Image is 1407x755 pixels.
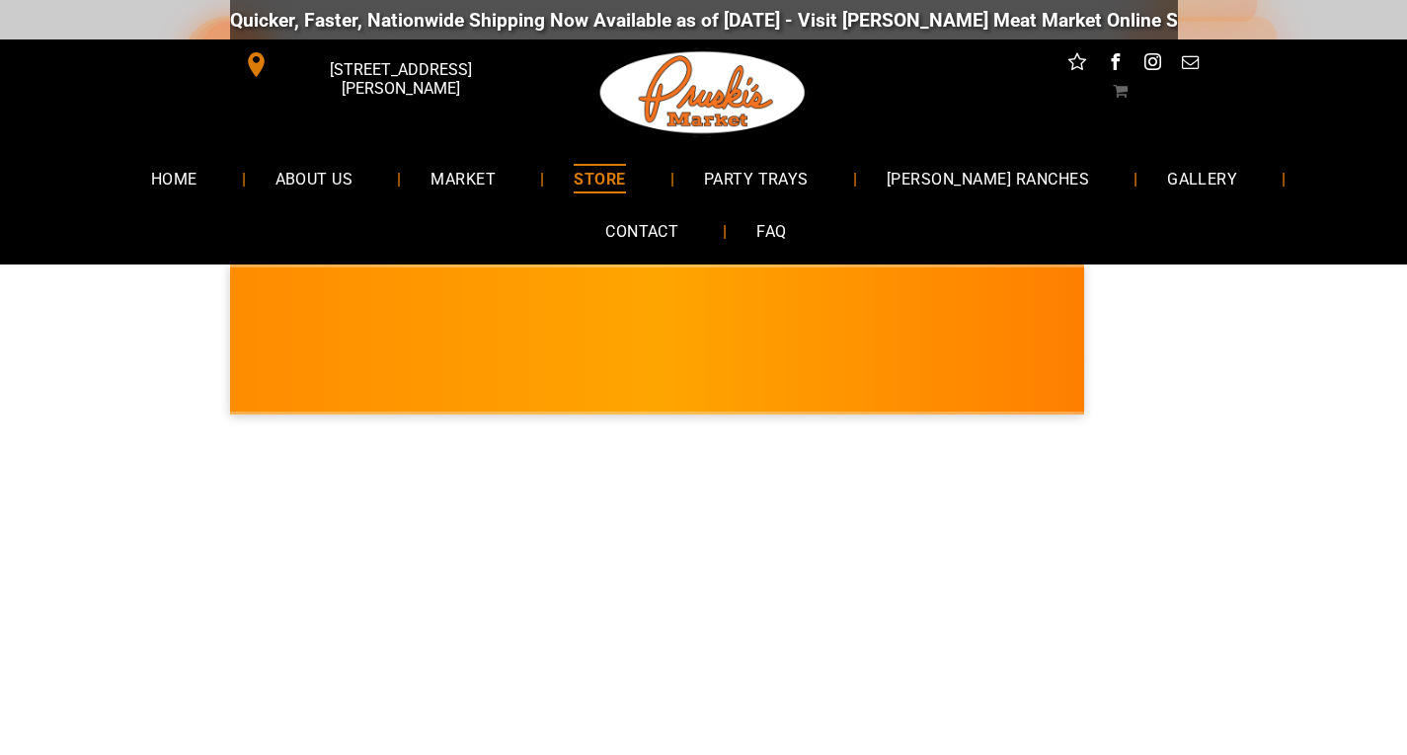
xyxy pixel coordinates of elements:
a: [PERSON_NAME] RANCHES [857,152,1119,204]
a: STORE [544,152,655,204]
a: [STREET_ADDRESS][PERSON_NAME] [230,49,532,80]
img: Pruski-s+Market+HQ+Logo2-1920w.png [596,39,810,146]
a: GALLERY [1137,152,1267,204]
a: email [1177,49,1203,80]
a: Social network [1064,49,1090,80]
a: CONTACT [576,205,708,258]
a: ABOUT US [246,152,383,204]
a: facebook [1102,49,1128,80]
a: instagram [1139,49,1165,80]
a: FAQ [727,205,816,258]
a: HOME [121,152,227,204]
a: PARTY TRAYS [674,152,838,204]
a: MARKET [401,152,525,204]
span: [STREET_ADDRESS][PERSON_NAME] [273,50,527,108]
